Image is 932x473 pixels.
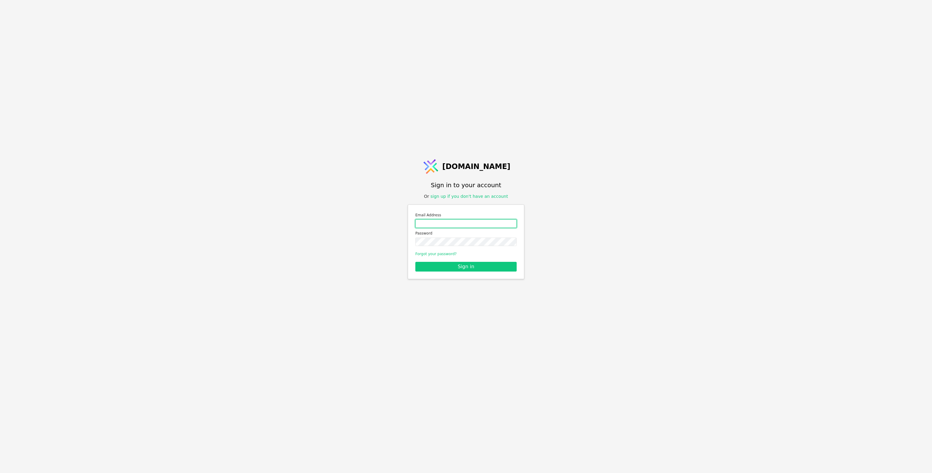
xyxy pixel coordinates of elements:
[415,230,517,236] label: Password
[415,252,457,256] a: Forgot your password?
[415,212,517,218] label: Email Address
[415,238,517,246] input: Password
[431,181,501,190] h1: Sign in to your account
[415,219,517,228] input: Email address
[422,157,511,176] a: [DOMAIN_NAME]
[424,193,508,200] div: Or
[415,262,517,272] button: Sign in
[431,194,508,199] a: sign up if you don't have an account
[442,161,511,172] span: [DOMAIN_NAME]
